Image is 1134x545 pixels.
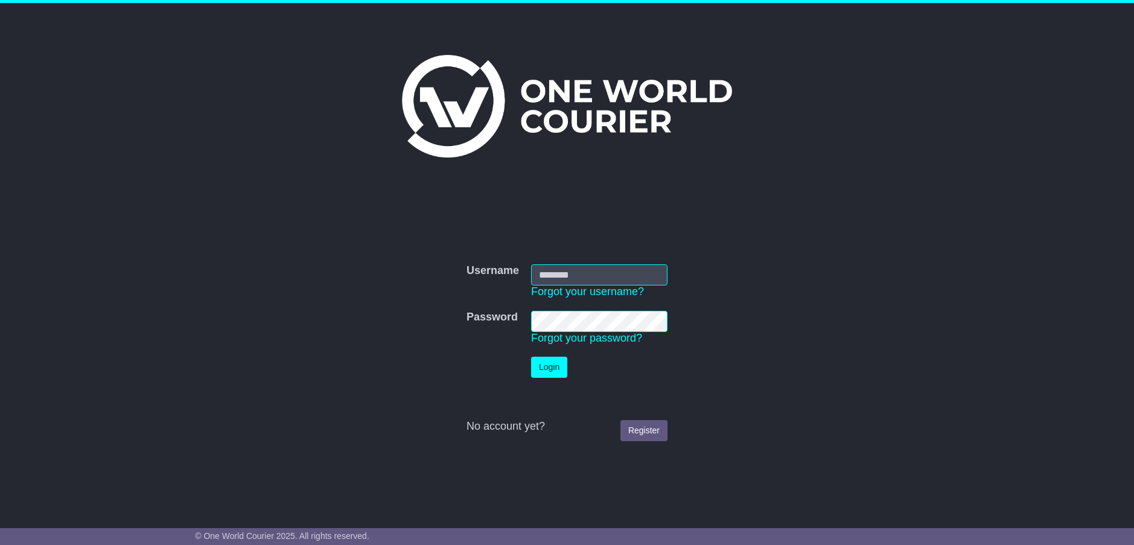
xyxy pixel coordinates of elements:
a: Register [620,420,667,441]
img: One World [402,55,731,158]
a: Forgot your username? [531,285,644,298]
a: Forgot your password? [531,332,642,344]
div: No account yet? [467,420,667,433]
label: Password [467,311,518,324]
button: Login [531,357,567,378]
span: © One World Courier 2025. All rights reserved. [195,531,369,541]
label: Username [467,264,519,278]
